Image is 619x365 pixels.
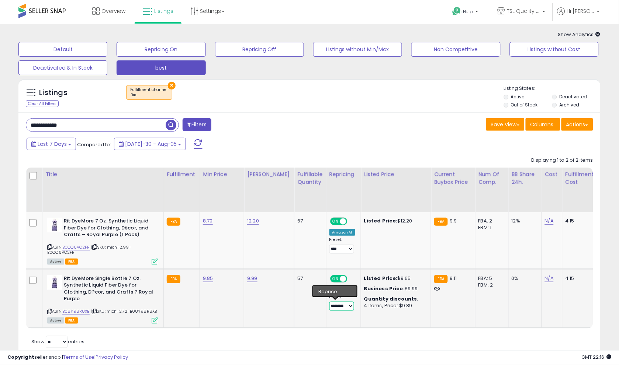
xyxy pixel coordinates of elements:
[63,354,94,361] a: Terms of Use
[364,285,425,292] div: $9.99
[447,1,486,24] a: Help
[47,275,62,290] img: 41PM8+CeVvL._SL40_.jpg
[545,217,554,225] a: N/A
[478,171,505,186] div: Num of Comp.
[511,94,525,100] label: Active
[247,217,259,225] a: 12.20
[297,275,320,282] div: 57
[117,42,205,57] button: Repricing On
[545,171,559,178] div: Cost
[561,118,593,131] button: Actions
[364,296,425,302] div: :
[203,171,241,178] div: Min Price
[512,218,536,224] div: 12%
[450,217,457,224] span: 9.9
[313,42,402,57] button: Listings without Min/Max
[434,275,448,283] small: FBA
[77,141,111,148] span: Compared to:
[512,275,536,282] div: 0%
[329,295,355,311] div: Preset:
[434,218,448,226] small: FBA
[47,218,158,264] div: ASIN:
[247,275,257,282] a: 9.99
[434,171,472,186] div: Current Buybox Price
[364,218,425,224] div: $12.20
[566,171,594,186] div: Fulfillment Cost
[463,8,473,15] span: Help
[38,140,67,148] span: Last 7 Days
[62,244,90,250] a: B0CQ6VC2FR
[411,42,500,57] button: Non Competitive
[167,171,197,178] div: Fulfillment
[566,275,591,282] div: 4.15
[545,275,554,282] a: N/A
[478,224,503,231] div: FBM: 1
[566,218,591,224] div: 4.15
[364,275,398,282] b: Listed Price:
[329,237,355,254] div: Preset:
[510,42,599,57] button: Listings without Cost
[512,171,539,186] div: BB Share 24h.
[331,218,340,225] span: ON
[364,275,425,282] div: $9.65
[560,94,587,100] label: Deactivated
[168,82,176,90] button: ×
[26,100,59,107] div: Clear All Filters
[511,102,538,108] label: Out of Stock
[557,7,600,24] a: Hi [PERSON_NAME]
[329,171,358,178] div: Repricing
[64,275,153,304] b: Rit DyeMore Single Bottle 7 Oz. Synthetic Liquid Fiber Dye for Clothing, D?cor, and Crafts ? Roya...
[486,118,525,131] button: Save View
[478,282,503,288] div: FBM: 2
[65,259,78,265] span: FBA
[18,42,107,57] button: Default
[297,171,323,186] div: Fulfillable Quantity
[364,302,425,309] div: 4 Items, Price: $9.89
[203,275,213,282] a: 9.85
[452,7,461,16] i: Get Help
[47,218,62,232] img: 41PM8+CeVvL._SL40_.jpg
[167,218,180,226] small: FBA
[31,338,84,345] span: Show: entries
[504,85,601,92] p: Listing States:
[125,140,177,148] span: [DATE]-30 - Aug-05
[526,118,560,131] button: Columns
[478,275,503,282] div: FBA: 5
[114,138,186,150] button: [DATE]-30 - Aug-05
[39,88,68,98] h5: Listings
[65,317,78,324] span: FBA
[530,121,554,128] span: Columns
[7,354,34,361] strong: Copyright
[117,60,205,75] button: best
[329,287,355,293] div: Amazon AI
[130,87,168,98] span: Fulfillment channel :
[558,31,601,38] span: Show Analytics
[450,275,457,282] span: 9.11
[560,102,580,108] label: Archived
[45,171,160,178] div: Title
[7,354,128,361] div: seller snap | |
[64,218,153,240] b: Rit DyeMore 7 Oz. Synthetic Liquid Fiber Dye for Clothing, Décor, and Crafts – Royal Purple (1 Pack)
[96,354,128,361] a: Privacy Policy
[91,308,157,314] span: | SKU: mich-2.72-B08Y98R8XB
[532,157,593,164] div: Displaying 1 to 2 of 2 items
[101,7,125,15] span: Overview
[47,244,131,255] span: | SKU: mich-2.99-B0CQ6VC2FR
[582,354,612,361] span: 2025-08-13 22:16 GMT
[47,275,158,323] div: ASIN:
[331,275,340,282] span: ON
[297,218,320,224] div: 67
[364,171,428,178] div: Listed Price
[346,218,358,225] span: OFF
[167,275,180,283] small: FBA
[130,92,168,98] div: fba
[329,229,355,236] div: Amazon AI
[183,118,211,131] button: Filters
[47,259,64,265] span: All listings currently available for purchase on Amazon
[364,285,405,292] b: Business Price:
[567,7,595,15] span: Hi [PERSON_NAME]
[507,7,540,15] span: TSL Quality Products
[478,218,503,224] div: FBA: 2
[62,308,90,315] a: B08Y98R8XB
[203,217,213,225] a: 8.70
